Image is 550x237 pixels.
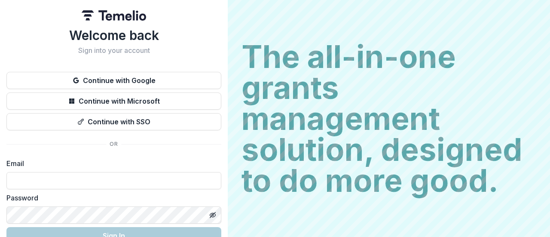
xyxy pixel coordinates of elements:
[6,92,221,110] button: Continue with Microsoft
[206,208,220,222] button: Toggle password visibility
[6,193,216,203] label: Password
[6,46,221,55] h2: Sign into your account
[6,28,221,43] h1: Welcome back
[6,72,221,89] button: Continue with Google
[82,10,146,21] img: Temelio
[6,113,221,130] button: Continue with SSO
[6,158,216,169] label: Email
